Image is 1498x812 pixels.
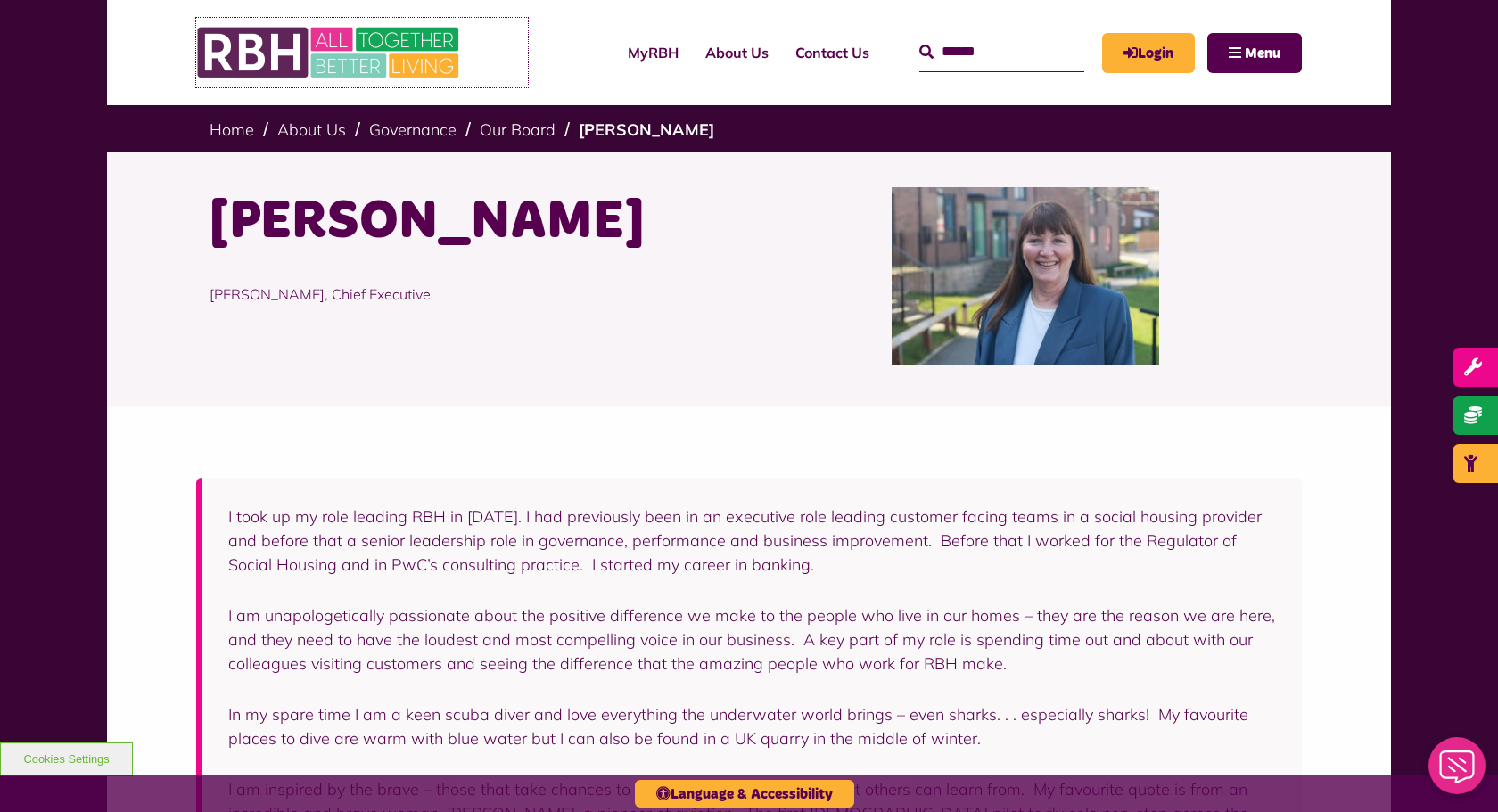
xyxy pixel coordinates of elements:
a: MyRBH [614,29,692,77]
input: Search [919,33,1084,71]
p: I am unapologetically passionate about the positive difference we make to the people who live in ... [228,603,1275,676]
a: Our Board [480,119,556,140]
p: [PERSON_NAME], Chief Executive [210,257,736,332]
a: MyRBH [1102,33,1195,73]
a: Home [210,119,254,140]
iframe: Netcall Web Assistant for live chat [1418,732,1498,812]
a: [PERSON_NAME] [579,119,714,140]
a: Contact Us [782,29,883,77]
p: I took up my role leading RBH in [DATE]. I had previously been in an executive role leading custo... [228,504,1275,577]
img: RBH [196,18,464,87]
img: Amanda Newton [892,187,1159,365]
h1: [PERSON_NAME] [210,187,736,257]
span: Menu [1245,46,1280,61]
a: About Us [692,29,782,77]
button: Language & Accessibility [635,780,854,808]
p: In my spare time I am a keen scuba diver and love everything the underwater world brings – even s... [228,702,1275,750]
a: Governance [369,119,457,140]
a: About Us [277,119,346,140]
button: Navigation [1207,33,1302,73]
